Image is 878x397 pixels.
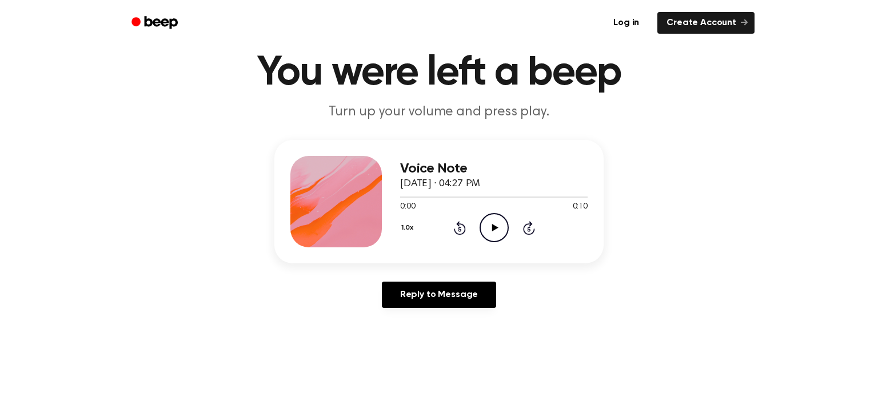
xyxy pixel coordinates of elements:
a: Create Account [657,12,755,34]
h3: Voice Note [400,161,588,177]
button: 1.0x [400,218,417,238]
span: 0:00 [400,201,415,213]
a: Reply to Message [382,282,496,308]
p: Turn up your volume and press play. [219,103,658,122]
a: Log in [602,10,650,36]
span: 0:10 [573,201,588,213]
a: Beep [123,12,188,34]
span: [DATE] · 04:27 PM [400,179,480,189]
h1: You were left a beep [146,53,732,94]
